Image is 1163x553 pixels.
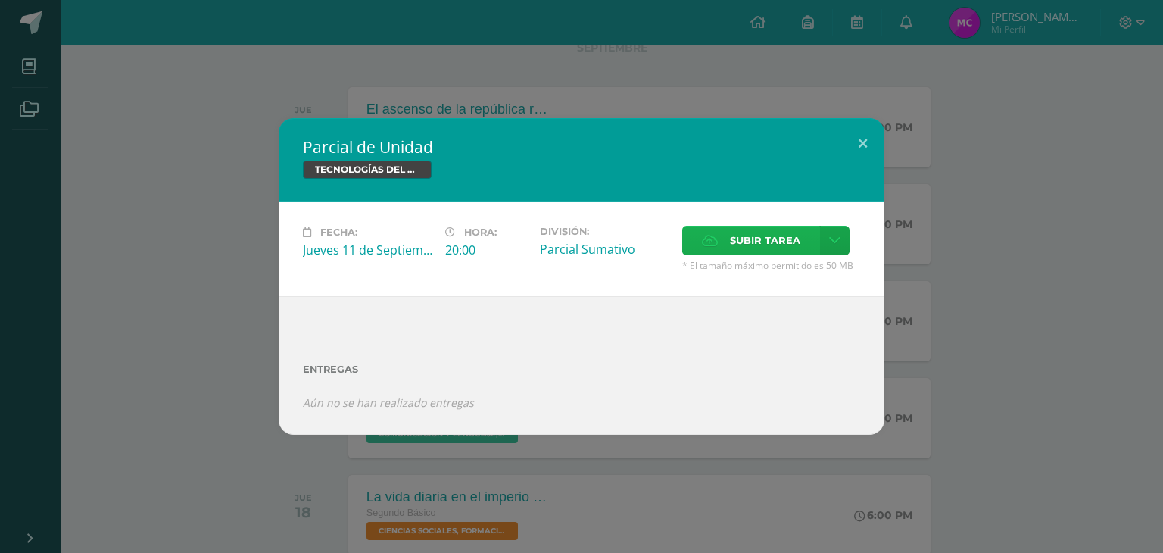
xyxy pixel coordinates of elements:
div: Parcial Sumativo [540,241,670,258]
span: Subir tarea [730,227,800,255]
span: TECNOLOGÍAS DEL APRENDIZAJE Y LA COMUNICACIÓN [303,161,432,179]
span: Fecha: [320,227,357,238]
i: Aún no se han realizado entregas [303,395,474,410]
div: Jueves 11 de Septiembre [303,242,433,258]
label: Entregas [303,364,860,375]
label: División: [540,226,670,237]
div: 20:00 [445,242,528,258]
h2: Parcial de Unidad [303,136,860,158]
span: Hora: [464,227,497,238]
span: * El tamaño máximo permitido es 50 MB [682,259,860,272]
button: Close (Esc) [841,118,884,170]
